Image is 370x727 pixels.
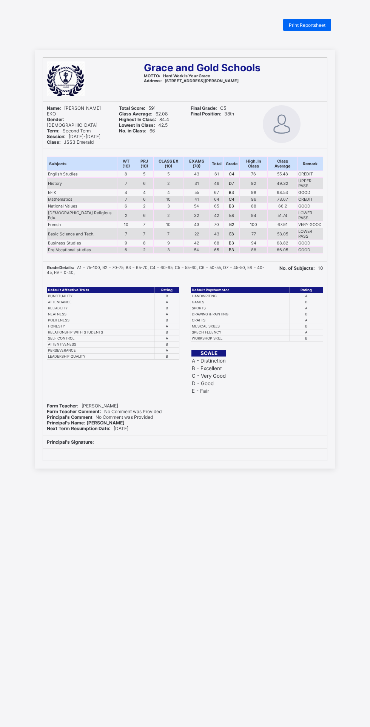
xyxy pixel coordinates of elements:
[154,347,179,354] td: A
[119,122,155,128] b: Lowest In Class:
[117,171,135,178] td: 8
[183,157,210,171] th: EXAMS (70)
[183,203,210,210] td: 54
[154,341,179,347] td: B
[117,189,135,196] td: 4
[224,203,239,210] td: B3
[239,228,267,240] td: 77
[154,203,183,210] td: 3
[47,265,264,275] span: A1 = 75-100, B2 = 70-75, B3 = 65-70, C4 = 60-65, C5 = 55-60, C6 = 50-55, D7 = 45-50, E8 = 40-45, ...
[135,196,154,203] td: 6
[191,299,290,305] td: GAMES
[135,189,154,196] td: 4
[191,311,290,317] td: DRAWING & PAINTING
[297,221,323,228] td: VERY GOOD
[47,128,91,134] span: Second Term
[290,305,323,311] td: A
[119,105,156,111] span: 591
[297,189,323,196] td: GOOD
[279,265,323,271] span: 10
[119,122,168,128] span: 42.5
[154,323,179,329] td: A
[268,210,297,221] td: 51.74
[154,157,183,171] th: CLASS EX (10)
[144,74,160,78] b: MOTTO:
[191,372,226,379] td: C - Very Good
[154,221,183,228] td: 10
[268,247,297,254] td: 66.05
[191,350,226,357] th: SCALE
[119,111,153,117] b: Class Average:
[183,228,210,240] td: 22
[154,311,179,317] td: A
[191,111,221,117] b: Final Position:
[47,305,154,311] td: RELIABILITY
[47,293,154,299] td: PUNCTUALITY
[47,228,117,240] td: Basic Science and Tech.
[47,426,111,431] b: Next Term Resumption Date:
[191,387,226,394] td: E - Fair
[183,247,210,254] td: 54
[290,317,323,323] td: A
[191,317,290,323] td: CRAFTS
[210,247,224,254] td: 65
[47,221,117,228] td: French
[47,210,117,221] td: [DEMOGRAPHIC_DATA] Religious Edu.
[119,117,169,122] span: 84.4
[191,357,226,364] td: A - Distinction
[290,323,323,329] td: B
[191,111,234,117] span: 38th
[224,178,239,189] td: D7
[183,196,210,203] td: 41
[117,240,135,247] td: 9
[119,128,155,134] span: 66
[117,157,135,171] th: WT (10)
[191,380,226,387] td: D - Good
[297,247,323,254] td: GOOD
[268,157,297,171] th: Class Average
[117,247,135,254] td: 6
[210,189,224,196] td: 67
[297,196,323,203] td: CREDIT
[47,157,117,171] th: Subjects
[154,335,179,341] td: A
[47,409,162,414] span: No Comment was Provided
[47,265,74,270] b: Grade Details:
[210,171,224,178] td: 61
[289,22,325,28] span: Print Reportsheet
[154,196,183,203] td: 10
[210,228,224,240] td: 43
[239,178,267,189] td: 92
[210,157,224,171] th: Total
[135,228,154,240] td: 7
[47,134,66,139] b: Session:
[47,117,65,122] b: Gender:
[135,203,154,210] td: 2
[47,317,154,323] td: POLITENESS
[119,128,146,134] b: No. in Class:
[210,240,224,247] td: 68
[47,240,117,247] td: Business Studies
[239,171,267,178] td: 76
[135,210,154,221] td: 6
[191,329,290,335] td: SPECH FLUENCY
[224,247,239,254] td: B3
[239,196,267,203] td: 96
[224,171,239,178] td: C4
[210,221,224,228] td: 70
[119,111,168,117] span: 62.08
[117,203,135,210] td: 6
[135,178,154,189] td: 6
[191,335,290,341] td: WORKSHOP SKILL
[224,228,239,240] td: E8
[239,189,267,196] td: 98
[119,117,156,122] b: Highest In Class:
[135,240,154,247] td: 8
[268,178,297,189] td: 49.32
[239,247,267,254] td: 88
[183,171,210,178] td: 43
[154,287,179,293] th: Rating
[224,189,239,196] td: B3
[210,203,224,210] td: 65
[47,323,154,329] td: HONESTY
